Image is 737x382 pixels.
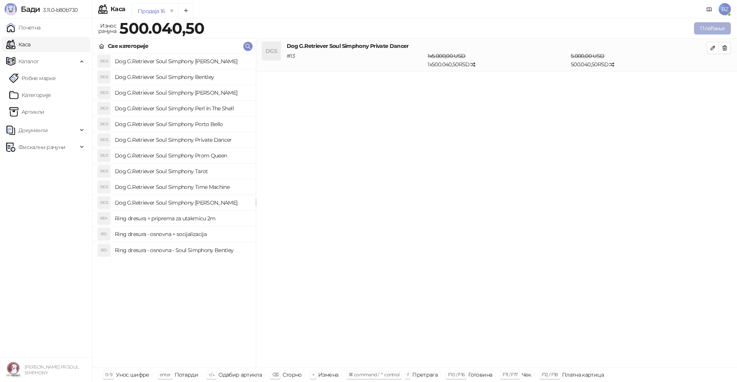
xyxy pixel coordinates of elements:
[98,181,110,193] div: DGS
[468,370,492,380] div: Готовина
[522,370,531,380] div: Чек
[18,139,65,155] span: Фискални рачуни
[9,70,56,86] a: Робне марке
[272,372,278,377] span: ⌫
[115,149,250,162] h4: Dog G.Retriever Soul Simphony Prom Queen
[115,165,250,177] h4: Dog G.Retriever Soul Simphony Tarot
[285,52,426,69] div: # 13
[115,244,250,256] h4: Ring dresura - osnovna - Soul Simphony Bentley
[115,118,250,130] h4: Dog G.Retriever Soul Simphony Porto Bello
[571,52,604,59] span: 5.000,00 USD
[9,104,45,120] a: ArtikliАртикли
[115,55,250,67] h4: Dog G.Retriever Soul Simphony [PERSON_NAME]
[115,87,250,99] h4: Dog G.Retriever Soul Simphony [PERSON_NAME]
[97,21,118,36] div: Износ рачуна
[111,6,125,12] div: Каса
[412,370,438,380] div: Претрага
[18,54,39,69] span: Каталог
[108,42,148,50] div: Све категорије
[287,42,707,50] h4: Dog G.Retriever Soul Simphony Private Dancer
[694,22,731,34] button: Плаћање
[115,134,250,146] h4: Dog G.Retriever Soul Simphony Private Dancer
[175,370,198,380] div: Потврди
[98,134,110,146] div: DGS
[40,7,78,13] span: 3.11.0-b80b730
[703,3,716,15] a: Документација
[5,3,17,15] img: Logo
[119,19,205,38] strong: 500.040,50
[569,52,708,69] div: 500.040,50 RSD
[115,102,250,115] h4: Dog G.Retriever Soul Simphony Perl In The Shell
[428,52,465,59] span: 1 x 5.000,00 USD
[562,370,604,380] div: Платна картица
[283,370,302,380] div: Сторно
[160,372,171,377] span: enter
[542,372,558,377] span: F12 / F18
[426,52,569,69] div: 1 x 500.040,50 RSD
[6,362,21,377] img: 64x64-companyLogo-e418d1b2-359f-4ec1-b51f-8de31370409e.png
[218,370,262,380] div: Одабир артикла
[6,37,30,52] a: Каса
[407,372,408,377] span: f
[318,370,338,380] div: Измена
[719,3,731,15] span: BZ
[115,181,250,193] h4: Dog G.Retriever Soul Simphony Time Machine
[178,3,193,18] button: Add tab
[25,364,79,375] small: [PERSON_NAME] PR SOUL SIMPHONY
[502,372,517,377] span: F11 / F17
[93,54,256,367] div: grid
[115,212,250,225] h4: Ring dresura + priprema za utakmicu 2m
[98,102,110,115] div: DGS
[98,149,110,162] div: DGS
[167,8,177,14] button: remove
[98,165,110,177] div: DGS
[448,372,464,377] span: F10 / F16
[138,7,165,15] div: Продаја 16
[98,118,110,130] div: DGS
[262,42,281,60] div: DGS
[105,372,112,377] span: 0-9
[98,71,110,83] div: DGS
[115,228,250,240] h4: Ring dresura - osnovna + socijalizacija
[98,244,110,256] div: RD-
[98,212,110,225] div: RD+
[208,372,215,377] span: ↑/↓
[115,197,250,209] h4: Dog G.Retriever Soul Simphony [PERSON_NAME]
[18,123,48,138] span: Документи
[349,372,400,377] span: ⌘ command / ⌃ control
[9,87,51,103] a: Категорије
[115,71,250,83] h4: Dog G.Retriever Soul Simphony Bentley
[116,370,149,380] div: Унос шифре
[21,5,40,14] span: Бади
[98,55,110,67] div: DGS
[312,372,314,377] span: +
[98,87,110,99] div: DGS
[98,197,110,209] div: DGS
[6,20,41,35] a: Почетна
[98,228,110,240] div: RD-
